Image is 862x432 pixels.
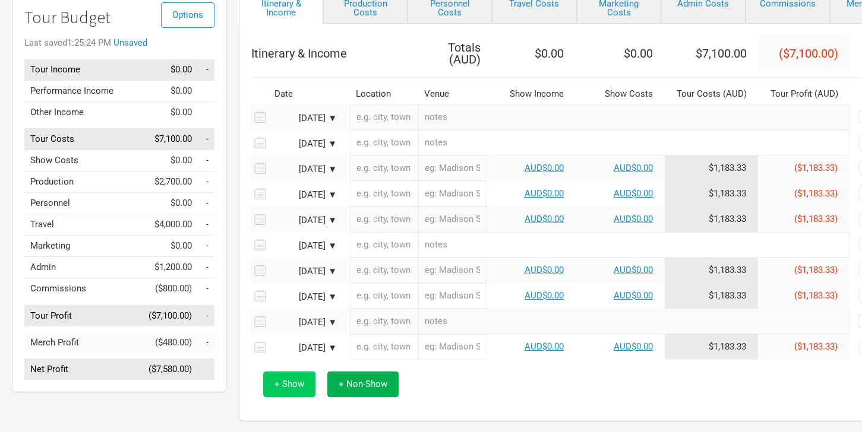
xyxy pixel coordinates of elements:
td: Production as % of Tour Income [198,171,214,193]
td: Net Profit [24,359,134,380]
td: Tour Cost allocation from Production, Personnel, Travel, Marketing, Admin & Commissions [665,283,759,309]
h1: Tour Budget [24,8,214,27]
input: e.g. city, town [350,130,418,155]
span: Options [172,9,203,20]
td: Show Costs [24,150,134,171]
input: eg: Madison Square Garden [418,334,487,360]
span: ($1,183.33) [794,265,838,275]
td: Other Income [24,101,134,123]
a: AUD$0.00 [614,265,653,275]
td: Other Income as % of Tour Income [198,101,214,123]
td: $0.00 [134,193,198,214]
span: + Show [274,379,304,389]
td: Tour Profit [24,305,134,326]
a: AUD$0.00 [525,265,564,275]
th: Location [350,84,418,104]
td: $0.00 [134,150,198,171]
a: Unsaved [113,37,147,48]
td: Tour Cost allocation from Production, Personnel, Travel, Marketing, Admin & Commissions [665,258,759,283]
button: + Show [263,371,315,397]
input: e.g. city, town [350,258,418,283]
th: Tour Profit ( AUD ) [759,84,850,104]
th: $0.00 [487,36,576,71]
th: $0.00 [576,36,665,71]
button: Options [161,2,214,28]
td: Admin as % of Tour Income [198,257,214,278]
td: Marketing as % of Tour Income [198,236,214,257]
td: Merch Profit [24,332,134,353]
input: notes [418,232,850,258]
input: e.g. city, town [350,104,418,130]
input: eg: Madison Square Garden [418,155,487,181]
td: Tour Cost allocation from Production, Personnel, Travel, Marketing, Admin & Commissions [665,334,759,360]
td: Commissions as % of Tour Income [198,278,214,300]
div: [DATE] ▼ [271,242,337,250]
td: Performance Income as % of Tour Income [198,80,214,101]
td: Personnel as % of Tour Income [198,193,214,214]
td: Net Profit as % of Tour Income [198,359,214,380]
span: ($1,183.33) [794,341,838,352]
span: ($1,183.33) [794,214,838,224]
th: Totals ( AUD ) [418,36,487,71]
div: [DATE] ▼ [271,267,337,276]
th: $7,100.00 [665,36,759,71]
td: Commissions [24,278,134,300]
a: AUD$0.00 [525,290,564,301]
td: $0.00 [134,59,198,81]
input: eg: Madison Square Garden [418,283,487,309]
div: [DATE] ▼ [271,318,337,327]
div: [DATE] ▼ [271,114,337,123]
th: Venue [418,84,487,104]
input: eg: Madison Square Garden [418,207,487,232]
td: $0.00 [134,80,198,101]
a: AUD$0.00 [614,214,653,224]
input: e.g. city, town [350,309,418,334]
div: [DATE] ▼ [271,190,337,199]
input: notes [418,104,850,130]
td: Tour Cost allocation from Production, Personnel, Travel, Marketing, Admin & Commissions [665,181,759,207]
td: Tour Cost allocation from Production, Personnel, Travel, Marketing, Admin & Commissions [665,207,759,232]
td: $0.00 [134,101,198,123]
a: AUD$0.00 [614,188,653,199]
th: Itinerary & Income [251,36,418,71]
td: Show Costs as % of Tour Income [198,150,214,171]
td: Admin [24,257,134,278]
td: $4,000.00 [134,214,198,236]
div: Last saved 1:25:24 PM [24,39,214,47]
input: e.g. city, town [350,283,418,309]
input: e.g. city, town [350,232,418,258]
input: e.g. city, town [350,334,418,360]
div: [DATE] ▼ [271,139,337,148]
a: AUD$0.00 [614,341,653,352]
div: [DATE] ▼ [271,216,337,225]
a: AUD$0.00 [525,163,564,173]
td: Performance Income [24,80,134,101]
th: Show Costs [576,84,665,104]
a: AUD$0.00 [525,341,564,352]
input: eg: Madison Square Garden [418,258,487,283]
input: eg: Madison Square Garden [418,181,487,207]
span: + Non-Show [339,379,387,389]
td: ($7,100.00) [134,305,198,326]
a: AUD$0.00 [614,163,653,173]
input: notes [418,130,850,155]
td: Merch Profit as % of Tour Income [198,332,214,353]
input: notes [418,309,850,334]
th: Tour Costs ( AUD ) [665,84,759,104]
th: Date [269,84,346,104]
td: Tour Costs [24,129,134,150]
th: Show Income [487,84,576,104]
input: e.g. city, town [350,207,418,232]
span: ($1,183.33) [794,188,838,199]
div: [DATE] ▼ [271,344,337,352]
div: [DATE] ▼ [271,293,337,301]
td: Tour Income [24,59,134,81]
td: Tour Costs as % of Tour Income [198,129,214,150]
input: e.g. city, town [350,155,418,181]
td: Personnel [24,193,134,214]
td: Travel [24,214,134,236]
a: AUD$0.00 [525,214,564,224]
td: Production [24,171,134,193]
td: Tour Profit as % of Tour Income [198,305,214,326]
td: ($480.00) [134,332,198,353]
